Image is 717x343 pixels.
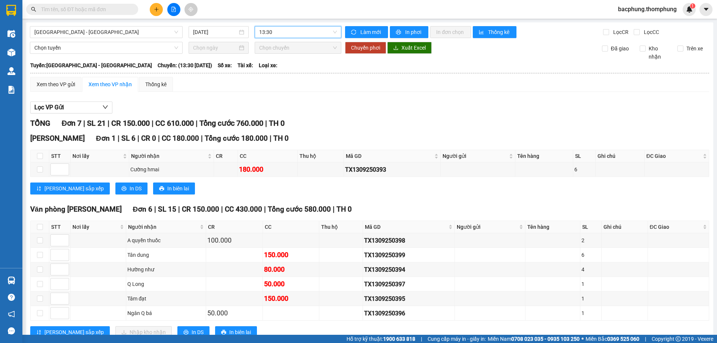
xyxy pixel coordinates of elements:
span: In DS [130,184,142,193]
span: Nơi lấy [72,223,118,231]
span: Đơn 6 [133,205,153,213]
button: Lọc VP Gửi [30,102,112,113]
span: | [154,205,156,213]
img: solution-icon [7,86,15,94]
span: SL 6 [121,134,136,143]
span: TH 0 [273,134,289,143]
div: 150.000 [264,250,318,260]
span: Cung cấp máy in - giấy in: [428,335,486,343]
img: warehouse-icon [7,67,15,75]
span: Đơn 1 [96,134,116,143]
span: TỔNG [30,119,50,128]
span: sort-ascending [36,330,41,336]
th: Tên hàng [515,150,573,162]
span: | [270,134,271,143]
span: printer [159,186,164,192]
button: caret-down [699,3,713,16]
span: Tổng cước 180.000 [205,134,268,143]
th: STT [49,221,71,233]
span: notification [8,311,15,318]
span: | [333,205,335,213]
span: down [102,104,108,110]
span: Chọn chuyến [259,42,337,53]
th: SL [573,150,596,162]
span: Tổng cước 760.000 [199,119,263,128]
div: TX1309250397 [364,280,453,289]
span: question-circle [8,294,15,301]
button: plus [150,3,163,16]
div: 50.000 [207,308,261,318]
span: Chọn tuyến [34,42,178,53]
span: Người gửi [443,152,508,160]
input: 13/09/2025 [193,28,238,36]
span: | [421,335,422,343]
span: Văn phòng [PERSON_NAME] [30,205,122,213]
div: A quyền thuốc [127,236,205,244]
span: Tổng cước 580.000 [268,205,331,213]
span: | [118,134,119,143]
button: In đơn chọn [430,26,471,38]
span: 1 [691,3,694,9]
div: Xem theo VP nhận [89,80,132,88]
th: Ghi chú [602,221,648,233]
span: [PERSON_NAME] [30,134,85,143]
strong: 0708 023 035 - 0935 103 250 [511,336,580,342]
div: 1 [581,294,600,303]
span: Miền Bắc [586,335,639,343]
span: Trên xe [683,44,706,53]
span: In phơi [405,28,422,36]
span: file-add [171,7,176,12]
span: | [137,134,139,143]
span: download [393,45,398,51]
th: CR [206,221,263,233]
span: bar-chart [479,29,485,35]
span: | [152,119,153,128]
span: printer [221,330,226,336]
div: 50.000 [264,279,318,289]
div: 6 [581,251,600,259]
span: TH 0 [336,205,352,213]
span: | [83,119,85,128]
span: SL 15 [158,205,176,213]
span: Mã GD [346,152,433,160]
span: CC 180.000 [162,134,199,143]
span: Lọc CC [641,28,660,36]
div: TX1309250394 [364,265,453,274]
span: TH 0 [269,119,285,128]
button: printerIn DS [115,183,148,194]
span: Đã giao [608,44,632,53]
span: 13:30 [259,26,337,38]
div: Xem theo VP gửi [37,80,75,88]
span: Lọc VP Gửi [34,103,64,112]
span: Thống kê [488,28,510,36]
div: TX1309250393 [345,165,439,174]
button: bar-chartThống kê [473,26,516,38]
span: Tài xế: [238,61,253,69]
div: 4 [581,265,600,274]
span: Kho nhận [646,44,672,61]
div: Ngân Q bá [127,309,205,317]
span: sort-ascending [36,186,41,192]
span: CR 150.000 [182,205,219,213]
div: 100.000 [207,235,261,246]
button: downloadNhập kho nhận [115,326,172,338]
strong: 0369 525 060 [607,336,639,342]
div: 150.000 [264,293,318,304]
button: printerIn biên lai [153,183,195,194]
th: Ghi chú [596,150,645,162]
div: Cường hmai [130,165,212,174]
b: Tuyến: [GEOGRAPHIC_DATA] - [GEOGRAPHIC_DATA] [30,62,152,68]
span: Làm mới [360,28,382,36]
span: printer [121,186,127,192]
span: | [196,119,198,128]
span: Đơn 7 [62,119,81,128]
span: In biên lai [167,184,189,193]
span: Người nhận [131,152,206,160]
button: aim [184,3,198,16]
span: bacphung.thomphung [612,4,683,14]
span: Người nhận [128,223,198,231]
span: CC 610.000 [155,119,194,128]
th: CC [263,221,319,233]
img: warehouse-icon [7,277,15,284]
button: syncLàm mới [345,26,388,38]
